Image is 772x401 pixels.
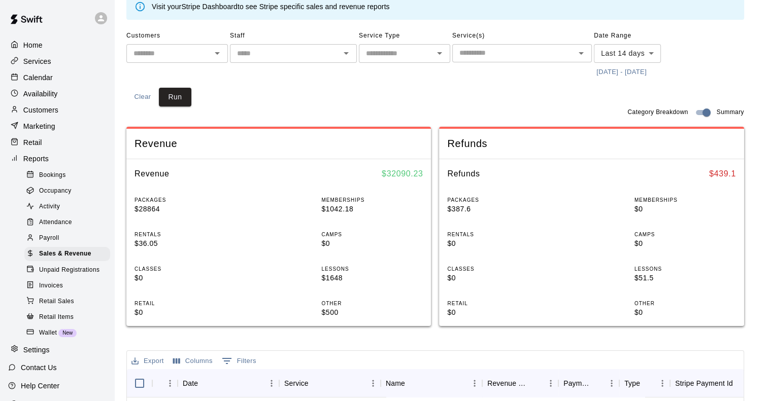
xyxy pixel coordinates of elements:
[39,233,59,243] span: Payroll
[135,167,170,180] h6: Revenue
[321,238,423,249] p: $0
[135,273,236,283] p: $0
[284,369,309,397] div: Service
[634,265,736,273] p: LESSONS
[381,369,482,397] div: Name
[604,376,619,391] button: Menu
[23,105,58,115] p: Customers
[24,263,110,277] div: Unpaid Registrations
[135,238,236,249] p: $36.05
[24,215,110,230] div: Attendance
[365,376,381,391] button: Menu
[58,330,77,336] span: New
[405,376,419,390] button: Sort
[574,46,588,60] button: Open
[24,215,114,231] a: Attendance
[135,265,236,273] p: CLASSES
[321,204,423,214] p: $1042.18
[39,297,74,307] span: Retail Sales
[8,102,106,118] a: Customers
[634,238,736,249] p: $0
[198,376,212,390] button: Sort
[447,196,549,204] p: PACKAGES
[24,231,114,246] a: Payroll
[8,135,106,150] a: Retail
[23,72,53,83] p: Calendar
[447,204,549,214] p: $387.6
[23,345,50,355] p: Settings
[24,278,114,294] a: Invoices
[152,2,390,13] div: Visit your to see Stripe specific sales and revenue reports
[39,249,91,259] span: Sales & Revenue
[467,376,482,391] button: Menu
[382,167,423,180] h6: $ 32090.23
[171,353,215,369] button: Select columns
[24,231,110,245] div: Payroll
[8,70,106,85] a: Calendar
[24,167,114,183] a: Bookings
[126,88,159,106] button: Clear
[321,273,423,283] p: $1648
[39,265,99,275] span: Unpaid Registrations
[321,265,423,273] p: LESSONS
[309,376,323,390] button: Sort
[23,154,49,164] p: Reports
[634,300,736,307] p: OTHER
[447,307,549,318] p: $0
[24,325,114,341] a: WalletNew
[558,369,619,397] div: Payment Method
[594,44,661,63] div: Last 14 days
[321,231,423,238] p: CAMPS
[135,231,236,238] p: RENTALS
[594,28,683,44] span: Date Range
[135,307,236,318] p: $0
[8,38,106,53] a: Home
[634,196,736,204] p: MEMBERSHIPS
[717,107,744,118] span: Summary
[8,54,106,69] a: Services
[135,137,423,151] span: Revenue
[447,167,480,180] h6: Refunds
[159,88,191,106] button: Run
[590,376,604,390] button: Sort
[24,262,114,278] a: Unpaid Registrations
[39,281,63,291] span: Invoices
[24,199,114,215] a: Activity
[126,28,228,44] span: Customers
[24,247,110,261] div: Sales & Revenue
[24,183,114,199] a: Occupancy
[359,28,450,44] span: Service Type
[39,202,60,212] span: Activity
[24,309,114,325] a: Retail Items
[23,56,51,66] p: Services
[447,137,735,151] span: Refunds
[447,265,549,273] p: CLASSES
[39,328,57,338] span: Wallet
[178,369,279,397] div: Date
[529,376,543,390] button: Sort
[447,273,549,283] p: $0
[129,353,166,369] button: Export
[482,369,558,397] div: Revenue Category
[23,137,42,148] p: Retail
[39,217,72,228] span: Attendance
[452,28,592,44] span: Service(s)
[634,231,736,238] p: CAMPS
[39,170,66,180] span: Bookings
[24,326,110,340] div: WalletNew
[709,167,736,180] h6: $ 439.1
[8,342,106,357] a: Settings
[183,369,198,397] div: Date
[135,204,236,214] p: $28864
[24,295,110,309] div: Retail Sales
[655,376,670,391] button: Menu
[230,28,357,44] span: Staff
[23,89,58,99] p: Availability
[24,310,110,324] div: Retail Items
[24,294,114,309] a: Retail Sales
[39,186,72,196] span: Occupancy
[627,107,688,118] span: Category Breakdown
[21,381,59,391] p: Help Center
